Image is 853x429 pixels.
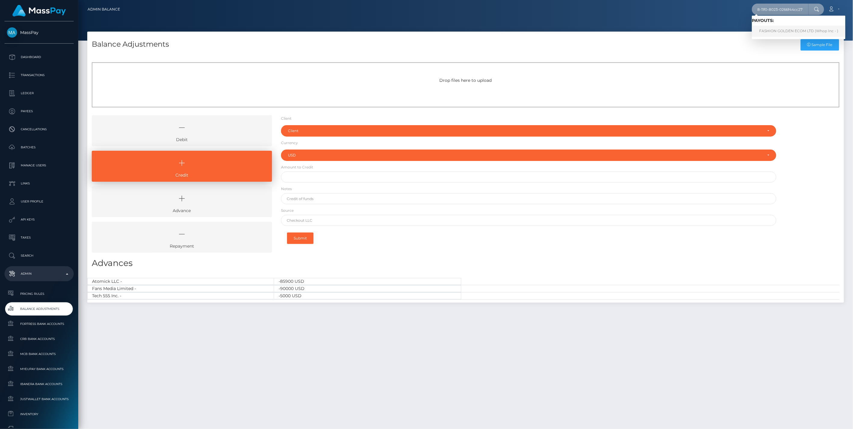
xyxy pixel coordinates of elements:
button: USD [281,150,777,161]
span: Balance Adjustments [7,305,71,312]
label: Client [281,116,292,121]
span: MCB Bank Accounts [7,350,71,357]
span: MyEUPay Bank Accounts [7,366,71,372]
a: User Profile [5,194,74,209]
label: Currency [281,140,298,146]
span: Ibanera Bank Accounts [7,381,71,387]
p: Batches [7,143,71,152]
div: USD [288,153,763,158]
h3: Advances [92,257,839,269]
p: Transactions [7,71,71,80]
a: API Keys [5,212,74,227]
span: MassPay [5,30,74,35]
a: Credit [92,151,272,182]
p: Payees [7,107,71,116]
div: Fans Media Limited - [87,285,274,292]
span: Drop files here to upload [440,78,492,83]
a: Advance [92,186,272,217]
label: Source [281,208,294,213]
a: Transactions [5,68,74,83]
input: Credit of funds [281,193,777,204]
div: -85900 USD [274,278,461,285]
a: Balance Adjustments [5,302,74,315]
a: Ledger [5,86,74,101]
p: Manage Users [7,161,71,170]
a: Debit [92,115,272,146]
a: Batches [5,140,74,155]
h6: Payouts: [752,18,845,23]
a: Repayment [92,222,272,253]
a: Pricing Rules [5,287,74,300]
input: Search... [752,4,808,15]
span: JustWallet Bank Accounts [7,396,71,403]
div: -5000 USD [274,292,461,299]
a: CRB Bank Accounts [5,332,74,345]
a: FASHION GOLDEN ECOM LTD (Whop Inc - ) [752,26,845,37]
img: MassPay [7,27,17,38]
a: Ibanera Bank Accounts [5,378,74,390]
p: Search [7,251,71,260]
a: Dashboard [5,50,74,65]
input: Checkout LLC [281,215,777,226]
a: Admin [5,266,74,281]
a: Sample File [801,39,839,51]
a: Search [5,248,74,263]
div: Atomick LLC - [87,278,274,285]
span: CRB Bank Accounts [7,335,71,342]
a: JustWallet Bank Accounts [5,393,74,406]
div: Tech 555 Inc. - [87,292,274,299]
p: Admin [7,269,71,278]
p: Cancellations [7,125,71,134]
a: Admin Balance [88,3,120,16]
span: Fortress Bank Accounts [7,320,71,327]
a: Taxes [5,230,74,245]
a: Inventory [5,408,74,421]
button: Client [281,125,777,137]
a: MyEUPay Bank Accounts [5,363,74,375]
label: Amount to Credit [281,165,313,170]
a: Manage Users [5,158,74,173]
div: Client [288,128,763,133]
p: API Keys [7,215,71,224]
img: MassPay Logo [12,5,66,17]
label: Notes [281,186,292,192]
a: Fortress Bank Accounts [5,317,74,330]
a: MCB Bank Accounts [5,347,74,360]
a: Links [5,176,74,191]
p: Ledger [7,89,71,98]
span: Pricing Rules [7,290,71,297]
span: Inventory [7,411,71,418]
button: Submit [287,233,314,244]
p: Links [7,179,71,188]
p: Taxes [7,233,71,242]
h4: Balance Adjustments [92,39,169,50]
p: User Profile [7,197,71,206]
a: Cancellations [5,122,74,137]
a: Payees [5,104,74,119]
div: -90000 USD [274,285,461,292]
p: Dashboard [7,53,71,62]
